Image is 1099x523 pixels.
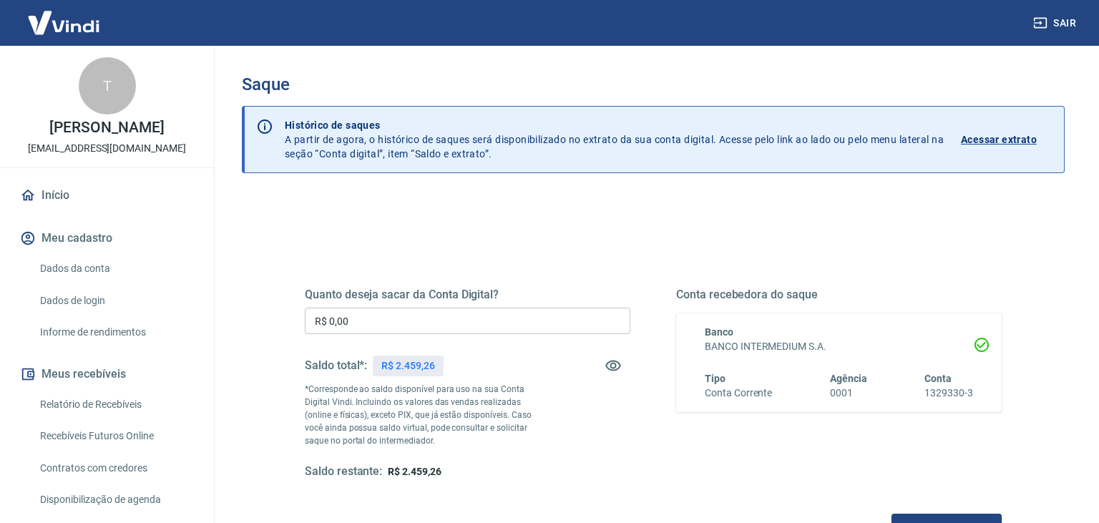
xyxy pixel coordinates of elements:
[1030,10,1082,36] button: Sair
[17,1,110,44] img: Vindi
[34,485,197,514] a: Disponibilização de agenda
[34,318,197,347] a: Informe de rendimentos
[305,358,367,373] h5: Saldo total*:
[242,74,1065,94] h3: Saque
[34,254,197,283] a: Dados da conta
[961,132,1037,147] p: Acessar extrato
[676,288,1002,302] h5: Conta recebedora do saque
[388,466,441,477] span: R$ 2.459,26
[79,57,136,114] div: T
[924,386,973,401] h6: 1329330-3
[705,373,726,384] span: Tipo
[830,373,867,384] span: Agência
[17,180,197,211] a: Início
[34,390,197,419] a: Relatório de Recebíveis
[830,386,867,401] h6: 0001
[17,358,197,390] button: Meus recebíveis
[305,464,382,479] h5: Saldo restante:
[285,118,944,161] p: A partir de agora, o histórico de saques será disponibilizado no extrato da sua conta digital. Ac...
[34,454,197,483] a: Contratos com credores
[285,118,944,132] p: Histórico de saques
[961,118,1052,161] a: Acessar extrato
[924,373,952,384] span: Conta
[305,288,630,302] h5: Quanto deseja sacar da Conta Digital?
[705,386,772,401] h6: Conta Corrente
[49,120,164,135] p: [PERSON_NAME]
[305,383,549,447] p: *Corresponde ao saldo disponível para uso na sua Conta Digital Vindi. Incluindo os valores das ve...
[28,141,186,156] p: [EMAIL_ADDRESS][DOMAIN_NAME]
[34,286,197,316] a: Dados de login
[705,339,973,354] h6: BANCO INTERMEDIUM S.A.
[34,421,197,451] a: Recebíveis Futuros Online
[705,326,733,338] span: Banco
[381,358,434,373] p: R$ 2.459,26
[17,223,197,254] button: Meu cadastro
